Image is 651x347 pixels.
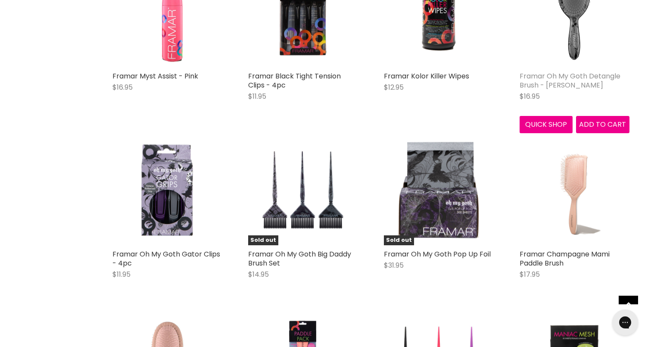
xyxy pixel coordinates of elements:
img: Framar Oh My Goth Pop Up Foil [384,135,494,245]
span: Add to cart [579,119,626,129]
span: Sold out [384,235,414,245]
button: Quick shop [520,116,573,133]
a: Framar Champagne Mami Paddle Brush [520,249,610,268]
a: Framar Oh My Goth Big Daddy Brush Set [248,249,351,268]
a: Framar Kolor Killer Wipes [384,71,469,81]
span: $11.95 [112,269,131,279]
img: Framar Oh My Goth Big Daddy Brush Set [248,135,358,245]
img: Framar Oh My Goth Gator Clips - 4pc [112,135,222,245]
span: $16.95 [112,82,133,92]
iframe: Gorgias live chat messenger [608,306,642,338]
a: Framar Myst Assist - Pink [112,71,198,81]
button: Add to cart [576,116,629,133]
span: $17.95 [520,269,540,279]
span: $31.95 [384,260,404,270]
span: $11.95 [248,91,266,101]
span: $14.95 [248,269,269,279]
a: Framar Black Tight Tension Clips - 4pc [248,71,341,90]
span: $12.95 [384,82,404,92]
span: $16.95 [520,91,540,101]
a: Framar Oh My Goth Pop Up Foil [384,249,491,259]
span: Sold out [248,235,278,245]
a: Framar Oh My Goth Gator Clips - 4pc [112,249,220,268]
a: Framar Oh My Goth Pop Up FoilSold out [384,135,494,245]
a: Framar Oh My Goth Detangle Brush - [PERSON_NAME] [520,71,620,90]
a: Framar Oh My Goth Big Daddy Brush SetSold out [248,135,358,245]
img: Framar Champagne Mami Paddle Brush [520,135,629,245]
